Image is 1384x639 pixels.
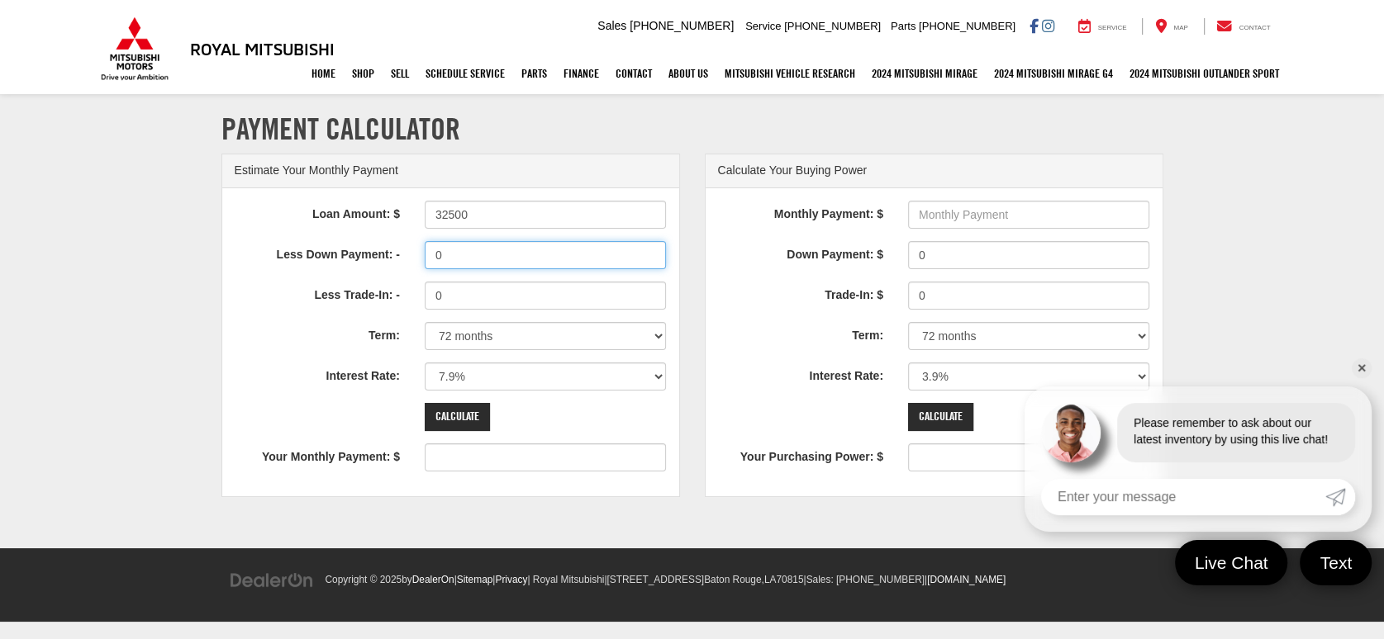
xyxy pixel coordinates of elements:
[222,241,412,263] label: Less Down Payment: -
[986,53,1121,94] a: 2024 Mitsubishi Mirage G4
[1041,403,1101,462] img: Agent profile photo
[706,443,896,466] label: Your Purchasing Power: $
[1,629,2,630] img: b=99784818
[97,17,172,81] img: Mitsubishi
[402,574,454,585] span: by
[1042,19,1054,32] a: Instagram: Click to visit our Instagram page
[1098,24,1127,31] span: Service
[495,574,527,585] a: Privacy
[606,574,704,585] span: [STREET_ADDRESS]
[221,112,1163,145] h1: Payment Calculator
[527,574,604,585] span: | Royal Mitsubishi
[222,322,412,344] label: Term:
[908,403,973,431] input: Calculate
[806,574,834,585] span: Sales:
[425,201,667,229] input: Loan Amount
[607,53,660,94] a: Contact
[706,154,1163,188] div: Calculate Your Buying Power
[1173,24,1187,31] span: Map
[1117,403,1355,462] div: Please remember to ask about our latest inventory by using this live chat!
[1187,551,1277,574] span: Live Chat
[1239,24,1270,31] span: Contact
[660,53,716,94] a: About Us
[492,574,527,585] span: |
[457,574,493,585] a: Sitemap
[344,53,383,94] a: Shop
[1175,540,1288,585] a: Live Chat
[776,574,803,585] span: 70815
[222,201,412,223] label: Loan Amount: $
[1066,18,1139,35] a: Service
[706,282,896,304] label: Trade-In: $
[230,571,314,589] img: DealerOn
[919,20,1015,32] span: [PHONE_NUMBER]
[1325,479,1355,515] a: Submit
[1204,18,1283,35] a: Contact
[412,574,454,585] a: DealerOn Home Page
[925,574,1006,585] span: |
[630,19,734,32] span: [PHONE_NUMBER]
[604,574,803,585] span: |
[1041,479,1325,515] input: Enter your message
[764,574,777,585] span: LA
[784,20,881,32] span: [PHONE_NUMBER]
[513,53,555,94] a: Parts: Opens in a new tab
[454,574,493,585] span: |
[706,201,896,223] label: Monthly Payment: $
[927,574,1006,585] a: [DOMAIN_NAME]
[325,574,402,585] span: Copyright © 2025
[1142,18,1200,35] a: Map
[303,53,344,94] a: Home
[1300,540,1372,585] a: Text
[836,574,925,585] span: [PHONE_NUMBER]
[417,53,513,94] a: Schedule Service: Opens in a new tab
[425,403,490,431] input: Calculate
[803,574,925,585] span: |
[222,443,412,466] label: Your Monthly Payment: $
[597,19,626,32] span: Sales
[706,322,896,344] label: Term:
[745,20,781,32] span: Service
[383,53,417,94] a: Sell
[1030,19,1039,32] a: Facebook: Click to visit our Facebook page
[706,362,896,385] label: Interest Rate:
[190,40,335,58] h3: Royal Mitsubishi
[555,53,607,94] a: Finance
[908,201,1150,229] input: Monthly Payment
[704,574,764,585] span: Baton Rouge,
[222,362,412,385] label: Interest Rate:
[891,20,916,32] span: Parts
[908,241,1150,269] input: Down Payment
[1311,551,1360,574] span: Text
[230,572,314,585] a: DealerOn
[706,241,896,263] label: Down Payment: $
[716,53,863,94] a: Mitsubishi Vehicle Research
[1121,53,1287,94] a: 2024 Mitsubishi Outlander SPORT
[863,53,986,94] a: 2024 Mitsubishi Mirage
[222,154,679,188] div: Estimate Your Monthly Payment
[222,282,412,304] label: Less Trade-In: -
